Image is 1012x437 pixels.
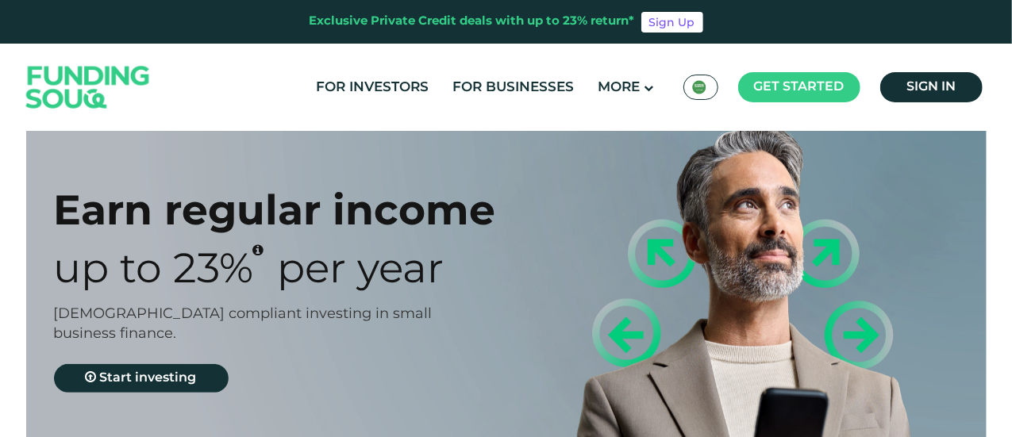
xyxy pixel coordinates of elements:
span: Up to 23% [54,251,254,291]
div: Earn regular income [54,185,534,235]
span: [DEMOGRAPHIC_DATA] compliant investing in small business finance. [54,307,433,341]
span: Start investing [100,372,197,384]
a: For Businesses [449,75,579,101]
a: Sign in [880,72,983,102]
div: Exclusive Private Credit deals with up to 23% return* [310,13,635,31]
span: Get started [754,81,845,93]
span: Per Year [278,251,444,291]
a: Sign Up [641,12,703,33]
img: Logo [10,48,166,128]
i: 23% IRR (expected) ~ 15% Net yield (expected) [253,243,264,256]
img: SA Flag [692,80,706,94]
a: For Investors [313,75,433,101]
span: Sign in [906,81,956,93]
span: More [598,81,641,94]
a: Start investing [54,364,229,393]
